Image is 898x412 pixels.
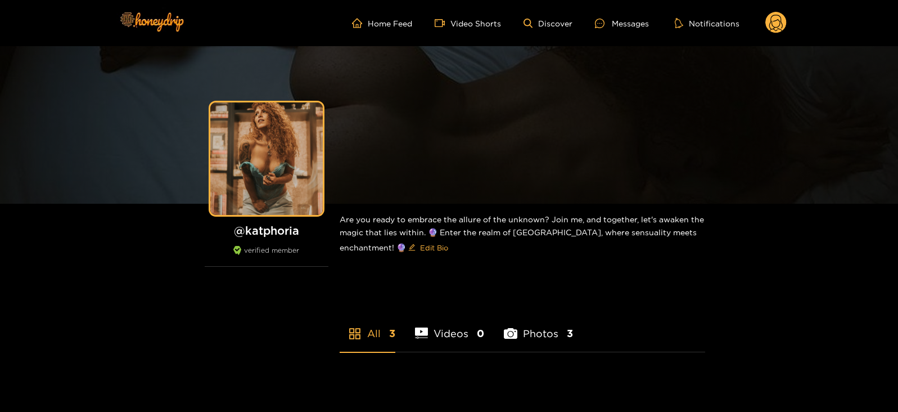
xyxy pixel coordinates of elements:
h1: @ katphoria [205,223,328,238]
a: Discover [524,19,572,28]
span: 3 [389,326,395,341]
span: video-camera [435,18,450,28]
div: Are you ready to embrace the allure of the unknown? Join me, and together, let's awaken the magic... [340,204,705,266]
span: appstore [348,327,362,341]
button: Notifications [671,17,743,29]
a: Video Shorts [435,18,501,28]
li: All [340,301,395,352]
span: edit [408,244,416,252]
span: 3 [567,326,573,341]
span: home [352,18,368,28]
a: Home Feed [352,18,412,28]
li: Videos [415,301,485,352]
span: 0 [477,326,484,341]
div: verified member [205,246,328,267]
div: Messages [595,17,649,30]
button: editEdit Bio [406,239,450,257]
li: Photos [504,301,573,352]
span: Edit Bio [420,242,448,253]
